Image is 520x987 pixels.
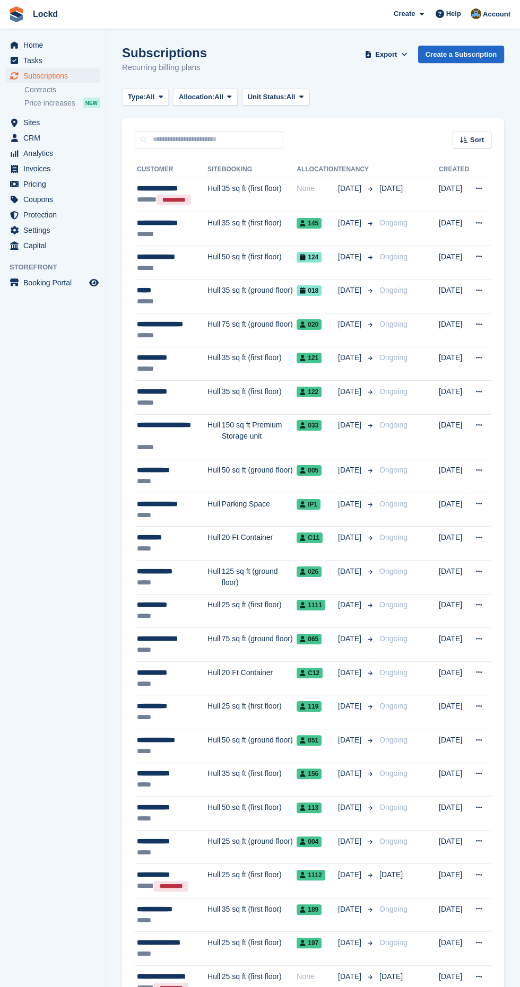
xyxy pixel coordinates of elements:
[338,319,363,330] span: [DATE]
[338,285,363,296] span: [DATE]
[439,628,469,662] td: [DATE]
[439,313,469,347] td: [DATE]
[207,347,222,381] td: Hull
[23,146,87,161] span: Analytics
[88,276,100,289] a: Preview store
[297,768,322,779] span: 156
[338,971,363,982] span: [DATE]
[242,89,309,106] button: Unit Status: All
[29,5,62,23] a: Lockd
[439,763,469,797] td: [DATE]
[297,566,322,577] span: 026
[297,353,322,363] span: 121
[379,600,408,609] span: Ongoing
[379,533,408,541] span: Ongoing
[418,46,504,63] a: Create a Subscription
[207,628,222,662] td: Hull
[10,262,106,273] span: Storefront
[207,763,222,797] td: Hull
[5,68,100,83] a: menu
[379,252,408,261] span: Ongoing
[287,92,296,102] span: All
[338,633,363,644] span: [DATE]
[379,702,408,710] span: Ongoing
[222,695,297,729] td: 25 sq ft (first floor)
[173,89,238,106] button: Allocation: All
[222,763,297,797] td: 35 sq ft (first floor)
[222,347,297,381] td: 35 sq ft (first floor)
[222,161,297,178] th: Booking
[5,207,100,222] a: menu
[375,49,397,60] span: Export
[363,46,410,63] button: Export
[207,898,222,932] td: Hull
[338,667,363,678] span: [DATE]
[23,192,87,207] span: Coupons
[122,89,169,106] button: Type: All
[439,594,469,628] td: [DATE]
[146,92,155,102] span: All
[297,904,322,915] span: 189
[297,802,322,813] span: 113
[23,130,87,145] span: CRM
[439,864,469,898] td: [DATE]
[338,251,363,263] span: [DATE]
[338,937,363,948] span: [DATE]
[379,353,408,362] span: Ongoing
[122,46,207,60] h1: Subscriptions
[297,319,322,330] span: 020
[439,178,469,212] td: [DATE]
[5,192,100,207] a: menu
[207,661,222,695] td: Hull
[222,212,297,246] td: 35 sq ft (first floor)
[338,735,363,746] span: [DATE]
[5,223,100,238] a: menu
[439,493,469,527] td: [DATE]
[207,493,222,527] td: Hull
[222,864,297,898] td: 25 sq ft (first floor)
[5,38,100,53] a: menu
[23,238,87,253] span: Capital
[23,207,87,222] span: Protection
[338,499,363,510] span: [DATE]
[23,177,87,191] span: Pricing
[297,634,322,644] span: 065
[222,898,297,932] td: 35 sq ft (first floor)
[379,387,408,396] span: Ongoing
[379,567,408,575] span: Ongoing
[439,246,469,279] td: [DATE]
[439,161,469,178] th: Created
[379,938,408,947] span: Ongoing
[207,279,222,313] td: Hull
[297,971,338,982] div: None
[439,695,469,729] td: [DATE]
[338,768,363,779] span: [DATE]
[248,92,287,102] span: Unit Status:
[379,286,408,294] span: Ongoing
[338,217,363,229] span: [DATE]
[338,532,363,543] span: [DATE]
[338,183,363,194] span: [DATE]
[470,135,484,145] span: Sort
[23,68,87,83] span: Subscriptions
[379,769,408,778] span: Ongoing
[379,972,403,981] span: [DATE]
[394,8,415,19] span: Create
[5,238,100,253] a: menu
[439,729,469,763] td: [DATE]
[338,386,363,397] span: [DATE]
[471,8,481,19] img: Paul Budding
[439,459,469,493] td: [DATE]
[135,161,207,178] th: Customer
[207,797,222,831] td: Hull
[439,347,469,381] td: [DATE]
[222,178,297,212] td: 35 sq ft (first floor)
[338,161,375,178] th: Tenancy
[23,53,87,68] span: Tasks
[379,870,403,879] span: [DATE]
[207,212,222,246] td: Hull
[24,98,75,108] span: Price increases
[297,600,325,610] span: 1111
[297,870,325,880] span: 1112
[23,275,87,290] span: Booking Portal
